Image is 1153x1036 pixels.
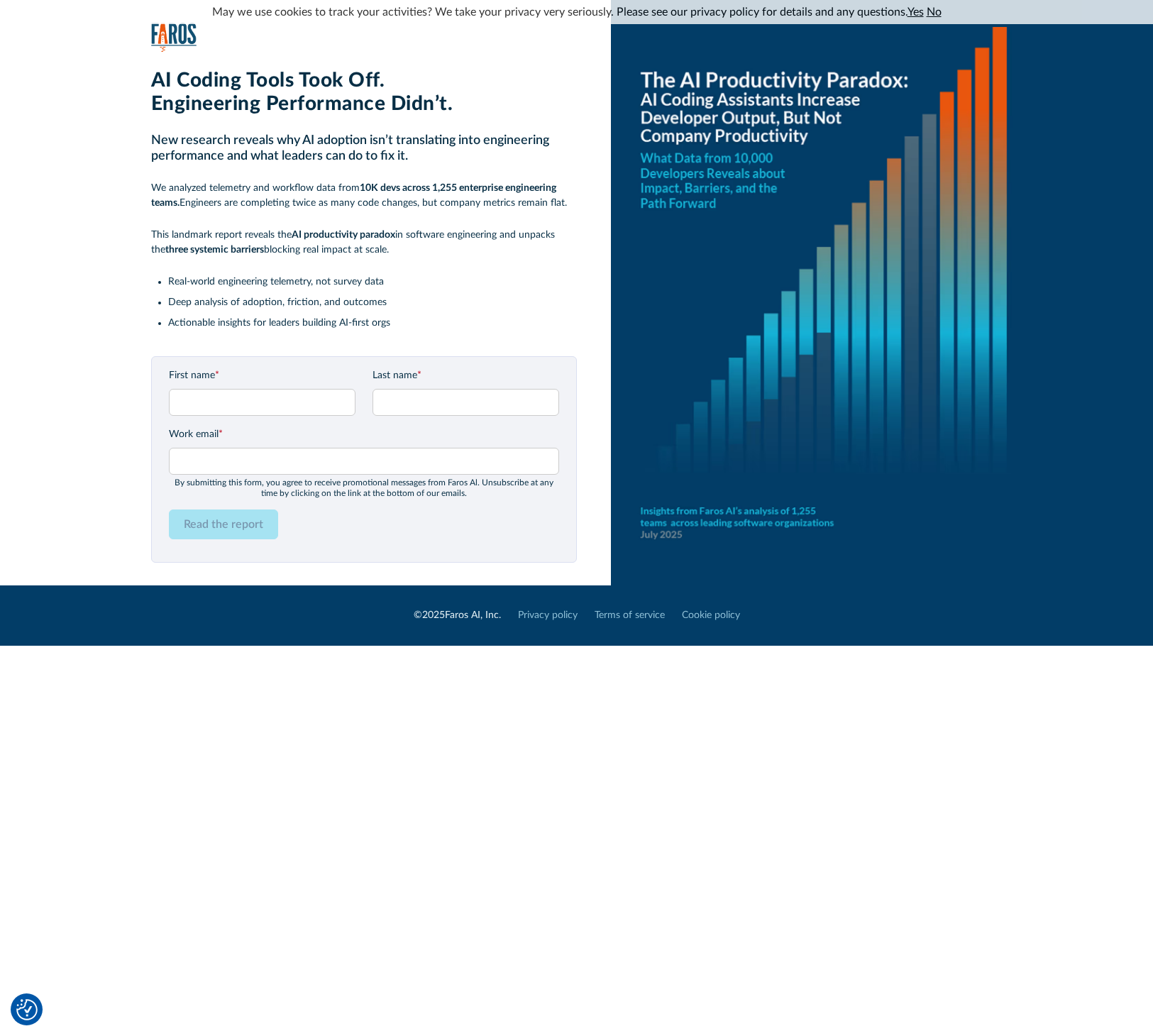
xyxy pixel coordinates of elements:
input: Read the report [169,509,278,539]
label: Last name [373,368,559,383]
p: This landmark report reveals the in software engineering and unpacks the blocking real impact at ... [151,228,577,258]
div: By submitting this form, you agree to receive promotional messages from Faros Al. Unsubscribe at ... [169,478,559,498]
label: First name [169,368,355,383]
h1: Engineering Performance Didn’t. [151,92,577,116]
form: Email Form [169,368,559,551]
li: Deep analysis of adoption, friction, and outcomes [168,295,577,310]
h2: New research reveals why AI adoption isn’t translating into engineering performance and what lead... [151,133,577,164]
strong: three systemic barriers [165,245,264,255]
a: Cookie policy [682,608,740,623]
img: Revisit consent button [16,999,38,1020]
label: Work email [169,427,559,442]
strong: AI productivity paradox [292,230,395,240]
a: Terms of service [595,608,665,623]
a: Yes [907,6,924,18]
strong: 10K devs across 1,255 enterprise engineering teams. [151,183,556,208]
li: Actionable insights for leaders building AI-first orgs [168,316,577,331]
p: We analyzed telemetry and workflow data from Engineers are completing twice as many code changes,... [151,181,577,211]
a: No [927,6,942,18]
h1: AI Coding Tools Took Off. [151,69,577,93]
span: 2025 [422,610,445,620]
a: Privacy policy [518,608,578,623]
button: Cookie Settings [16,999,38,1020]
li: Real-world engineering telemetry, not survey data [168,275,577,290]
div: © Faros AI, Inc. [414,608,501,623]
